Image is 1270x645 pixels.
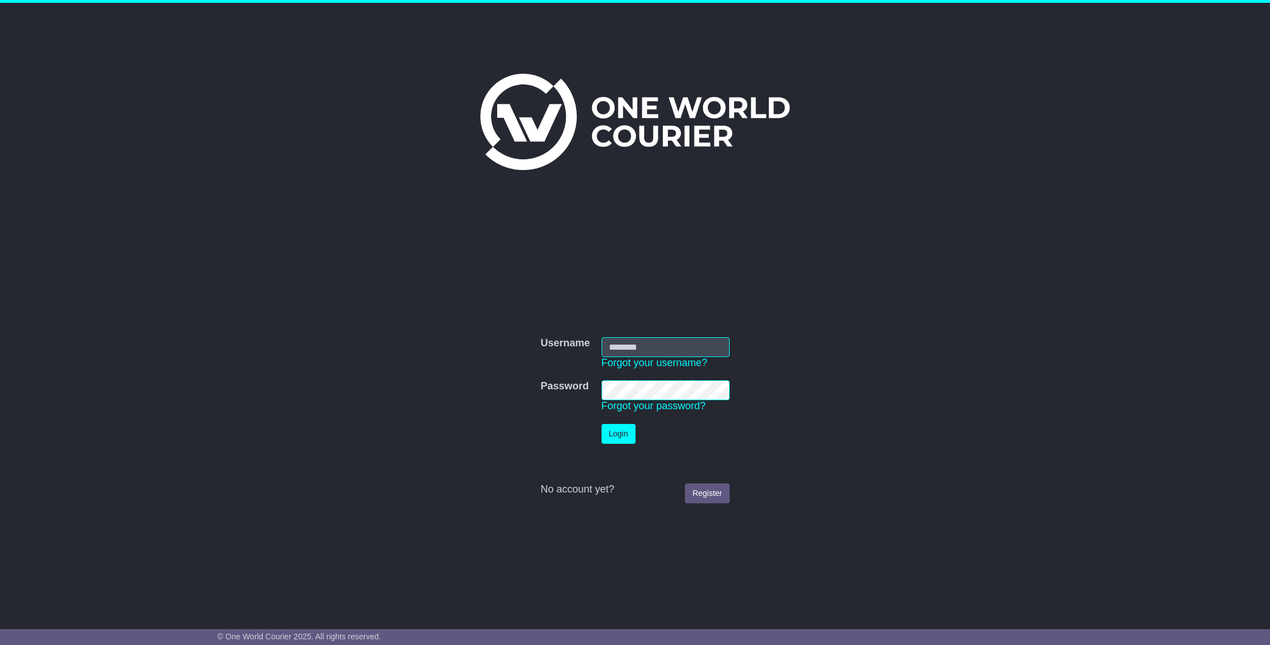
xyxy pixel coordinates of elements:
[602,357,708,368] a: Forgot your username?
[540,380,589,393] label: Password
[217,632,381,641] span: © One World Courier 2025. All rights reserved.
[685,483,729,503] a: Register
[480,74,790,170] img: One World
[540,483,729,496] div: No account yet?
[602,400,706,411] a: Forgot your password?
[602,424,636,444] button: Login
[540,337,590,350] label: Username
